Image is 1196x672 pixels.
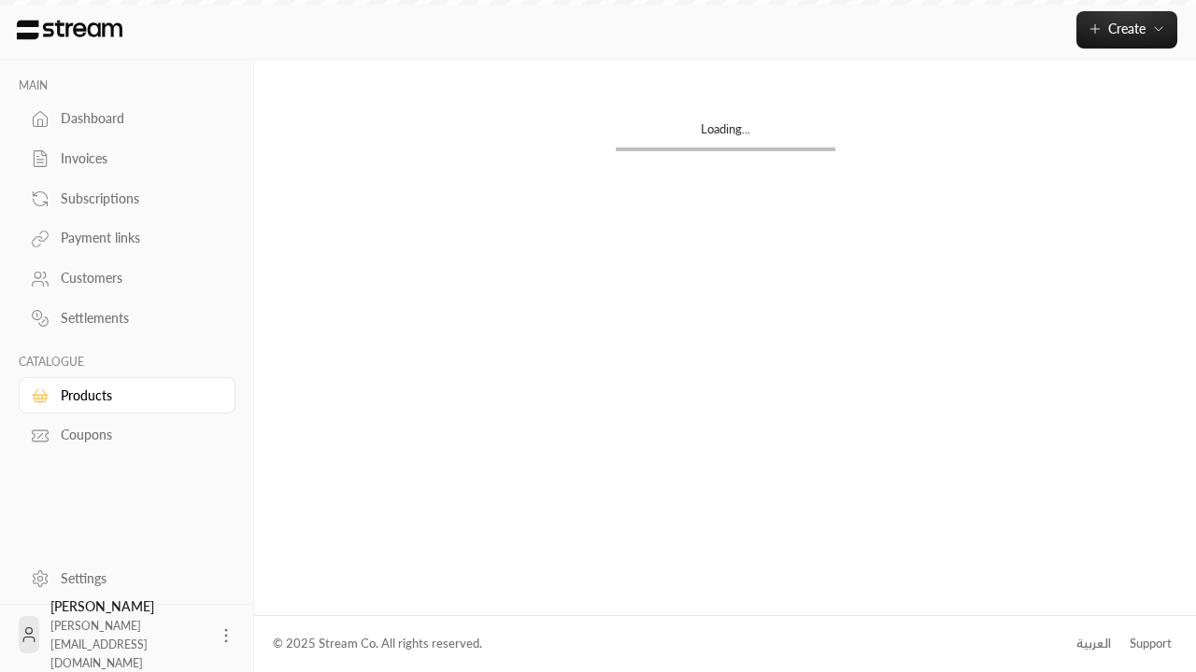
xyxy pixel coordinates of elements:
[50,597,206,672] div: [PERSON_NAME]
[19,417,235,454] a: Coupons
[1076,635,1111,653] div: العربية
[50,619,148,670] span: [PERSON_NAME][EMAIL_ADDRESS][DOMAIN_NAME]
[61,229,212,247] div: Payment links
[61,569,212,588] div: Settings
[19,220,235,257] a: Payment links
[19,78,235,93] p: MAIN
[19,377,235,413] a: Products
[61,189,212,208] div: Subscriptions
[61,109,212,128] div: Dashboard
[1076,11,1177,49] button: Create
[1123,627,1177,661] a: Support
[616,120,835,147] div: Loading...
[61,149,212,168] div: Invoices
[19,260,235,297] a: Customers
[61,269,212,287] div: Customers
[61,386,212,405] div: Products
[19,180,235,217] a: Subscriptions
[19,560,235,596] a: Settings
[19,355,235,370] p: CATALOGUE
[61,309,212,328] div: Settlements
[61,426,212,444] div: Coupons
[19,141,235,177] a: Invoices
[273,635,482,653] div: © 2025 Stream Co. All rights reserved.
[15,20,124,40] img: Logo
[1108,21,1146,36] span: Create
[19,101,235,137] a: Dashboard
[19,301,235,337] a: Settlements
